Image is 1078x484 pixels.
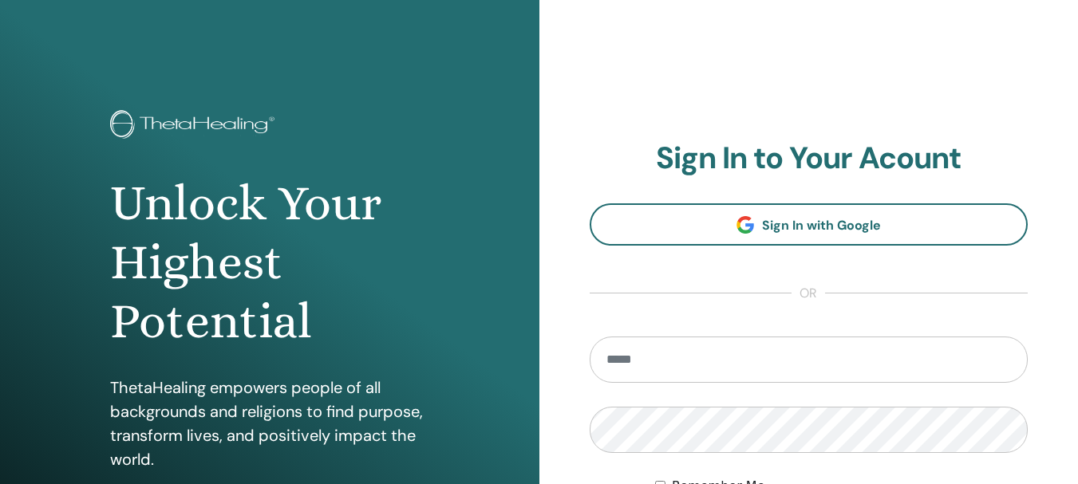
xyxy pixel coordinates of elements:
span: Sign In with Google [762,217,881,234]
h2: Sign In to Your Acount [590,140,1029,177]
p: ThetaHealing empowers people of all backgrounds and religions to find purpose, transform lives, a... [110,376,429,471]
span: or [792,284,825,303]
a: Sign In with Google [590,203,1029,246]
h1: Unlock Your Highest Potential [110,174,429,352]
